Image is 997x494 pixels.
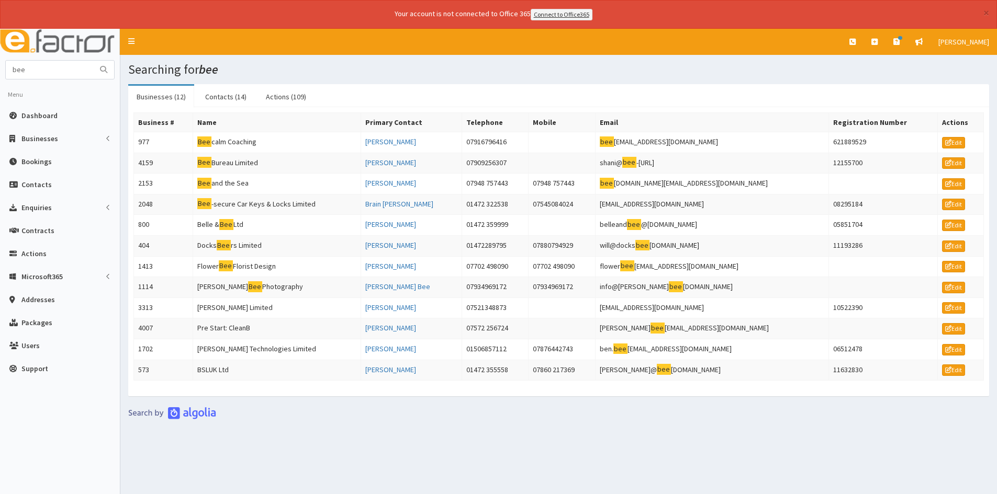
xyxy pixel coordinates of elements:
a: Edit [942,137,965,148]
td: [EMAIL_ADDRESS][DOMAIN_NAME] [595,297,829,318]
td: Pre Start: CleanB [193,318,361,339]
td: 621889529 [829,132,938,153]
td: 12155700 [829,153,938,174]
mark: Bee [197,198,211,209]
td: 10522390 [829,297,938,318]
span: Packages [21,318,52,327]
mark: Bee [248,281,262,292]
td: [PERSON_NAME] Limited [193,297,361,318]
span: Addresses [21,295,55,304]
span: Microsoft365 [21,272,63,281]
td: 07934969172 [462,277,528,298]
mark: bee [657,364,671,375]
mark: Bee [219,260,233,271]
mark: bee [622,157,636,168]
th: Name [193,112,361,132]
span: Bookings [21,157,52,166]
mark: Bee [219,219,233,230]
img: search-by-algolia-light-background.png [128,407,216,419]
th: Email [595,112,829,132]
td: 1413 [134,256,193,277]
a: Edit [942,261,965,272]
td: 01472 322538 [462,194,528,215]
td: 11193286 [829,235,938,256]
td: 11632830 [829,360,938,381]
mark: bee [635,240,649,251]
a: Connect to Office365 [531,9,592,20]
td: 01472 355558 [462,360,528,381]
span: Enquiries [21,203,52,212]
span: Support [21,364,48,373]
td: 573 [134,360,193,381]
td: 977 [134,132,193,153]
td: Belle & Ltd [193,215,361,236]
td: will@docks [DOMAIN_NAME] [595,235,829,256]
th: Primary Contact [361,112,462,132]
mark: bee [669,281,683,292]
mark: Bee [217,240,231,251]
td: 07948 757443 [529,174,595,194]
a: Brain [PERSON_NAME] [365,199,433,209]
th: Mobile [529,112,595,132]
td: [PERSON_NAME]@ [DOMAIN_NAME] [595,360,829,381]
a: Edit [942,178,965,190]
td: 07521348873 [462,297,528,318]
td: -secure Car Keys & Locks Limited [193,194,361,215]
mark: bee [613,343,628,354]
a: [PERSON_NAME] [365,158,416,167]
mark: Bee [197,136,211,147]
a: Contacts (14) [197,86,255,108]
a: [PERSON_NAME] [365,240,416,250]
td: 07860 217369 [529,360,595,381]
td: 4159 [134,153,193,174]
td: 07880794929 [529,235,595,256]
a: Businesses (12) [128,86,194,108]
td: 1114 [134,277,193,298]
a: Actions (109) [257,86,315,108]
td: 07909256307 [462,153,528,174]
span: [PERSON_NAME] [938,37,989,47]
td: 800 [134,215,193,236]
a: [PERSON_NAME] [365,137,416,146]
a: [PERSON_NAME] [365,303,416,312]
mark: bee [600,178,614,189]
span: Contracts [21,226,54,235]
td: 01506857112 [462,339,528,360]
td: [EMAIL_ADDRESS][DOMAIN_NAME] [595,132,829,153]
td: ben. [EMAIL_ADDRESS][DOMAIN_NAME] [595,339,829,360]
mark: bee [620,260,634,271]
a: [PERSON_NAME] [365,178,416,188]
td: 404 [134,235,193,256]
td: 01472 359999 [462,215,528,236]
td: 07948 757443 [462,174,528,194]
input: Search... [6,61,94,79]
td: 4007 [134,318,193,339]
a: Edit [942,220,965,231]
a: Edit [942,344,965,355]
td: BSLUK Ltd [193,360,361,381]
td: Bureau Limited [193,153,361,174]
td: flower [EMAIL_ADDRESS][DOMAIN_NAME] [595,256,829,277]
mark: Bee [197,178,211,189]
h1: Searching for [128,63,989,76]
span: Users [21,341,40,350]
td: 2153 [134,174,193,194]
button: × [983,7,989,18]
td: belleand @[DOMAIN_NAME] [595,215,829,236]
td: shani@ -[URL] [595,153,829,174]
td: 07916796416 [462,132,528,153]
span: Businesses [21,134,58,143]
a: [PERSON_NAME] [931,29,997,55]
span: Contacts [21,180,52,189]
td: 05851704 [829,215,938,236]
a: [PERSON_NAME] [365,261,416,271]
td: 08295184 [829,194,938,215]
td: 07702 498090 [529,256,595,277]
td: calm Coaching [193,132,361,153]
td: and the Sea [193,174,361,194]
a: Edit [942,323,965,335]
a: [PERSON_NAME] [365,220,416,229]
td: 07545084024 [529,194,595,215]
td: 06512478 [829,339,938,360]
span: Actions [21,249,47,258]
